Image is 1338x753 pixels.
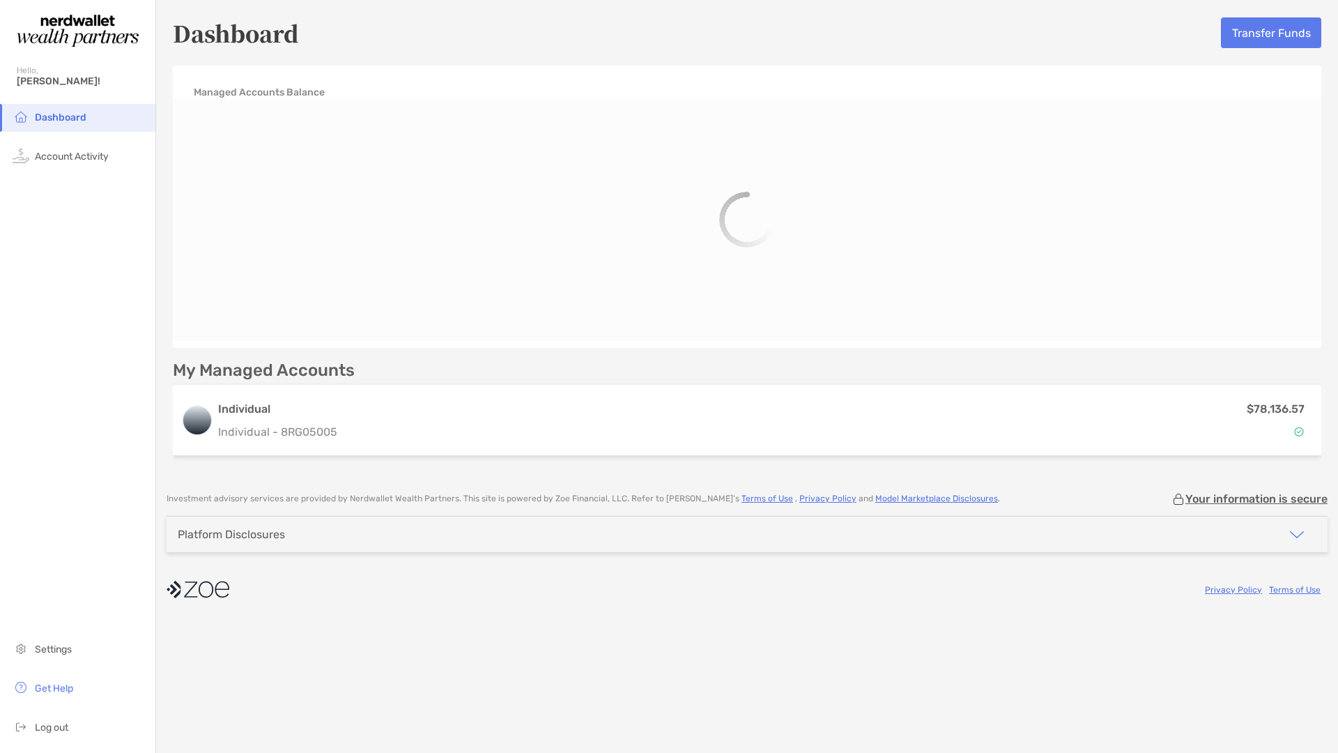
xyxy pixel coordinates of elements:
a: Model Marketplace Disclosures [875,494,998,503]
img: Zoe Logo [17,6,139,56]
a: Privacy Policy [799,494,856,503]
span: Log out [35,722,68,733]
p: $78,136.57 [1247,400,1305,418]
h3: Individual [218,401,337,418]
span: Get Help [35,683,73,694]
img: logo account [183,406,211,434]
a: Terms of Use [741,494,793,503]
p: Your information is secure [1185,492,1328,505]
img: settings icon [13,640,29,657]
p: My Managed Accounts [173,362,355,379]
span: Dashboard [35,112,86,123]
img: household icon [13,108,29,125]
img: Account Status icon [1294,427,1304,436]
a: Terms of Use [1269,585,1321,595]
img: logout icon [13,718,29,735]
span: Account Activity [35,151,109,162]
img: activity icon [13,147,29,164]
a: Privacy Policy [1205,585,1262,595]
img: get-help icon [13,679,29,696]
img: company logo [167,574,229,605]
button: Transfer Funds [1221,17,1321,48]
div: Platform Disclosures [178,528,285,541]
img: icon arrow [1289,526,1305,543]
span: [PERSON_NAME]! [17,75,147,87]
p: Investment advisory services are provided by Nerdwallet Wealth Partners . This site is powered by... [167,494,1000,504]
h5: Dashboard [173,17,299,49]
p: Individual - 8RG05005 [218,423,337,441]
span: Settings [35,644,72,655]
h4: Managed Accounts Balance [194,86,325,98]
